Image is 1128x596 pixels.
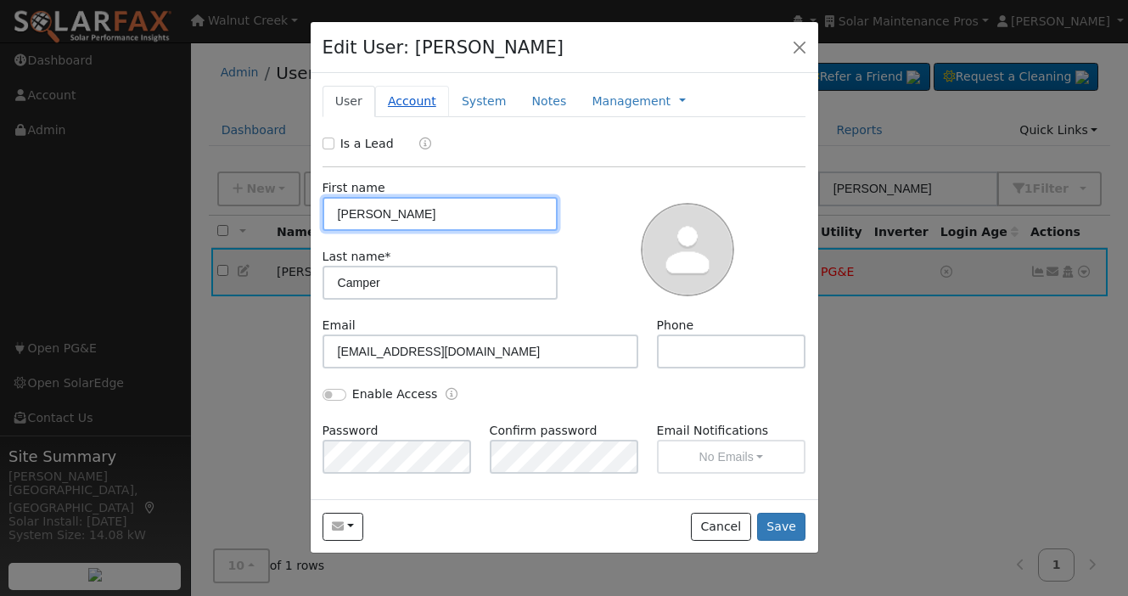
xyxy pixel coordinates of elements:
a: Account [375,86,449,117]
a: User [323,86,375,117]
button: Cancel [691,513,751,542]
label: Last name [323,248,391,266]
label: Confirm password [490,422,598,440]
label: Email [323,317,356,335]
label: Enable Access [352,385,438,403]
input: Is a Lead [323,138,334,149]
button: marycamper@yahoo.com [323,513,364,542]
a: Enable Access [446,385,457,405]
h4: Edit User: [PERSON_NAME] [323,34,564,61]
button: Save [757,513,806,542]
a: System [449,86,519,117]
label: Phone [657,317,694,335]
label: Email Notifications [657,422,806,440]
a: Notes [519,86,579,117]
label: Password [323,422,379,440]
label: Is a Lead [340,135,394,153]
a: Management [592,93,671,110]
a: Lead [407,135,431,155]
span: Required [384,250,390,263]
label: First name [323,179,385,197]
